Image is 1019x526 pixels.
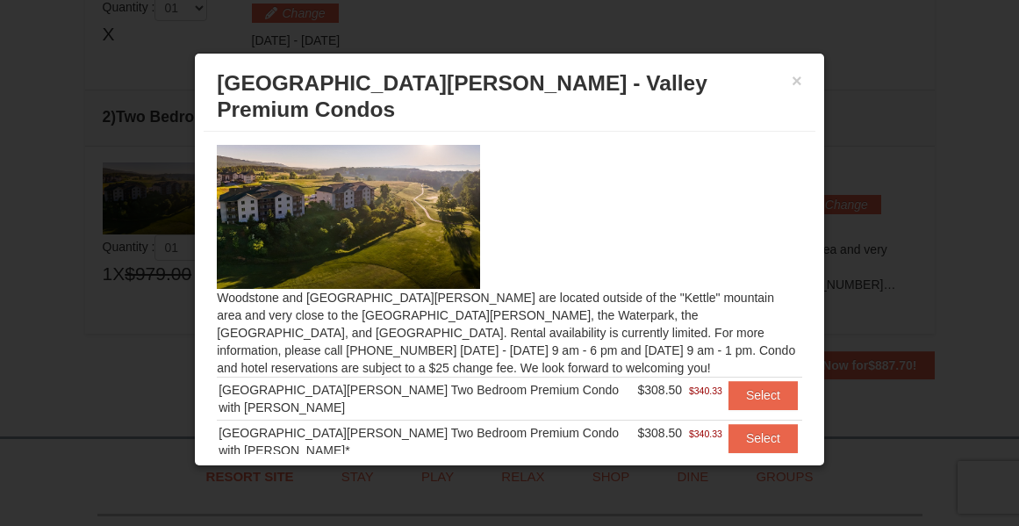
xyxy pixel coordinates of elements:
[638,383,683,397] span: $308.50
[217,145,480,289] img: 19219041-4-ec11c166.jpg
[638,426,683,440] span: $308.50
[219,424,634,459] div: [GEOGRAPHIC_DATA][PERSON_NAME] Two Bedroom Premium Condo with [PERSON_NAME]*
[689,425,722,443] span: $340.33
[728,381,798,409] button: Select
[217,71,707,121] span: [GEOGRAPHIC_DATA][PERSON_NAME] - Valley Premium Condos
[689,382,722,400] span: $340.33
[728,424,798,452] button: Select
[204,132,815,454] div: Woodstone and [GEOGRAPHIC_DATA][PERSON_NAME] are located outside of the "Kettle" mountain area an...
[792,72,802,90] button: ×
[219,381,634,416] div: [GEOGRAPHIC_DATA][PERSON_NAME] Two Bedroom Premium Condo with [PERSON_NAME]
